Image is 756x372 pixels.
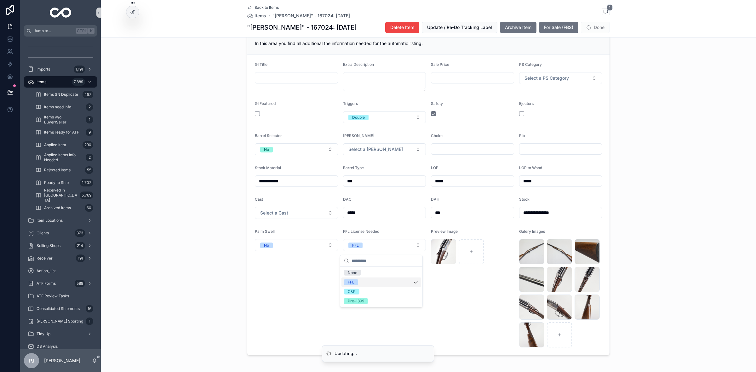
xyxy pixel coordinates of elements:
[422,22,497,33] button: Update / Re-Do Tracking Label
[343,143,426,155] button: Select Button
[272,13,350,19] a: "[PERSON_NAME]" - 167024: [DATE]
[264,243,269,248] div: No
[31,114,97,125] a: Items w/o Buyer/Seller1
[24,265,97,277] a: Action_List
[431,197,439,202] span: DAH
[343,133,374,138] span: [PERSON_NAME]
[44,188,77,203] span: Received in [GEOGRAPHIC_DATA]
[24,64,97,75] a: Imports1,191
[352,243,359,248] div: FFL
[37,218,63,223] span: Item Locations
[34,28,74,33] span: Jump to...
[86,103,93,111] div: 2
[255,13,266,19] span: Items
[29,357,34,364] span: PJ
[255,5,279,10] span: Back to Items
[348,270,357,276] div: None
[539,22,578,33] button: For Sale (FBS)
[44,142,66,147] span: Applied Item
[24,76,97,88] a: Items7,889
[24,215,97,226] a: Item Locations
[519,165,542,170] span: LOP to Wood
[24,316,97,327] a: [PERSON_NAME] Sporting1
[86,154,93,161] div: 2
[37,256,53,261] span: Receiver
[348,298,364,304] div: Pre-1899
[89,28,94,33] span: K
[255,143,338,155] button: Select Button
[20,37,101,349] div: scrollable content
[255,41,423,46] span: In this area you find all additional the information needed for the automatic listing.
[431,229,458,234] span: Preview Image
[335,351,357,357] div: Updating...
[37,243,60,248] span: Selling Shops
[343,62,374,67] span: Extra Description
[343,229,379,234] span: FFL License Needed
[31,101,97,113] a: Items need Info2
[37,79,46,84] span: Items
[74,66,85,73] div: 1,191
[343,239,426,251] button: Select Button
[44,168,71,173] span: Rejected Items
[247,13,266,19] a: Items
[352,115,365,120] div: Double
[44,358,80,364] p: [PERSON_NAME]
[37,319,83,324] span: [PERSON_NAME] Sporting
[519,197,530,202] span: Stock
[24,240,97,251] a: Selling Shops214
[37,344,58,349] span: DB Analysis
[31,152,97,163] a: Applied Items Info Needed2
[86,116,93,123] div: 1
[431,62,449,67] span: Sale Price
[255,229,275,234] span: Palm Swell
[37,268,56,273] span: Action_List
[24,25,97,37] button: Jump to...CtrlK
[255,101,276,106] span: GI Featured
[519,72,602,84] button: Select Button
[72,78,85,86] div: 7,889
[247,5,279,10] a: Back to Items
[76,255,85,262] div: 191
[31,190,97,201] a: Received in [GEOGRAPHIC_DATA]5,769
[519,62,542,67] span: PS Category
[75,280,85,287] div: 588
[524,75,569,81] span: Select a PS Category
[86,305,93,312] div: 16
[255,165,281,170] span: Stock Material
[31,164,97,176] a: Rejected Items55
[255,239,338,251] button: Select Button
[519,229,545,234] span: Galery Images
[44,105,71,110] span: Items need Info
[37,294,69,299] span: ATF Review Tasks
[607,4,613,11] span: 1
[31,202,97,214] a: Archived Items60
[31,89,97,100] a: Items SN Duplicate487
[247,23,357,32] h1: "[PERSON_NAME]" - 167024: [DATE]
[76,28,88,34] span: Ctrl
[85,204,93,212] div: 60
[44,180,69,185] span: Ready to Ship
[75,242,85,249] div: 214
[431,133,443,138] span: Choke
[50,8,72,18] img: App logo
[31,139,97,151] a: Applied Item290
[44,92,78,97] span: Items SN Duplicate
[83,141,93,149] div: 290
[255,207,338,219] button: Select Button
[505,24,531,31] span: Archive Item
[519,133,525,138] span: Rib
[544,24,573,31] span: For Sale (FBS)
[255,133,282,138] span: Barrel Selector
[44,205,71,210] span: Archived Items
[343,165,364,170] span: Barrel Type
[431,165,438,170] span: LOP
[427,24,492,31] span: Update / Re-Do Tracking Label
[37,306,80,311] span: Consolidated Shipments
[348,279,354,285] div: FFL
[431,101,443,106] span: Safety
[343,197,352,202] span: DAC
[260,210,288,216] span: Select a Cast
[44,130,79,135] span: Items ready for ATF
[37,231,49,236] span: Clients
